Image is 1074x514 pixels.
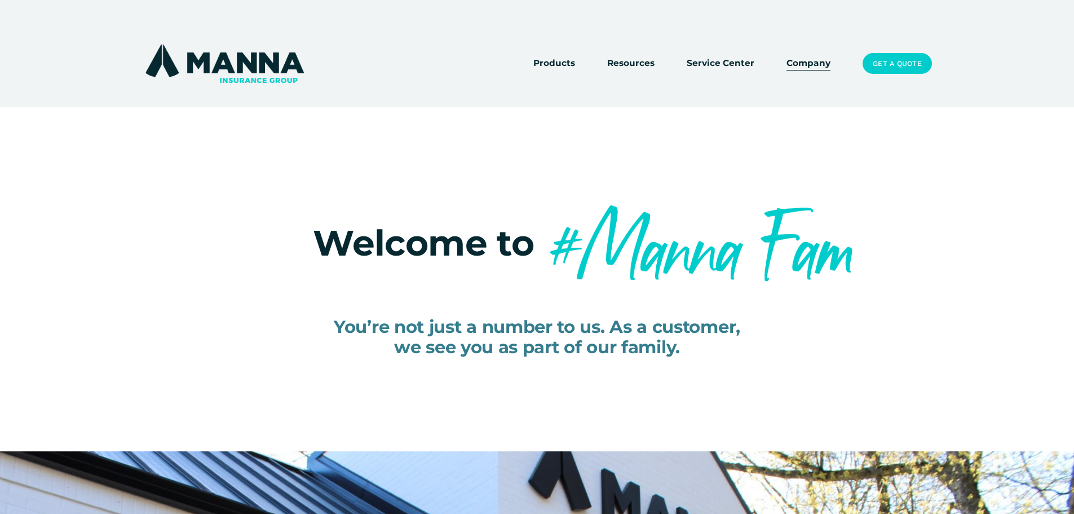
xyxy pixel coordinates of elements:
a: Service Center [687,56,754,72]
a: folder dropdown [607,56,655,72]
span: You’re not just a number to us. As a customer, we see you as part of our family. [334,316,740,357]
span: Welcome to [313,221,534,265]
a: Get a Quote [863,53,931,74]
img: Manna Insurance Group [143,42,307,86]
a: folder dropdown [533,56,575,72]
a: Company [786,56,830,72]
span: Products [533,56,575,71]
span: Resources [607,56,655,71]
